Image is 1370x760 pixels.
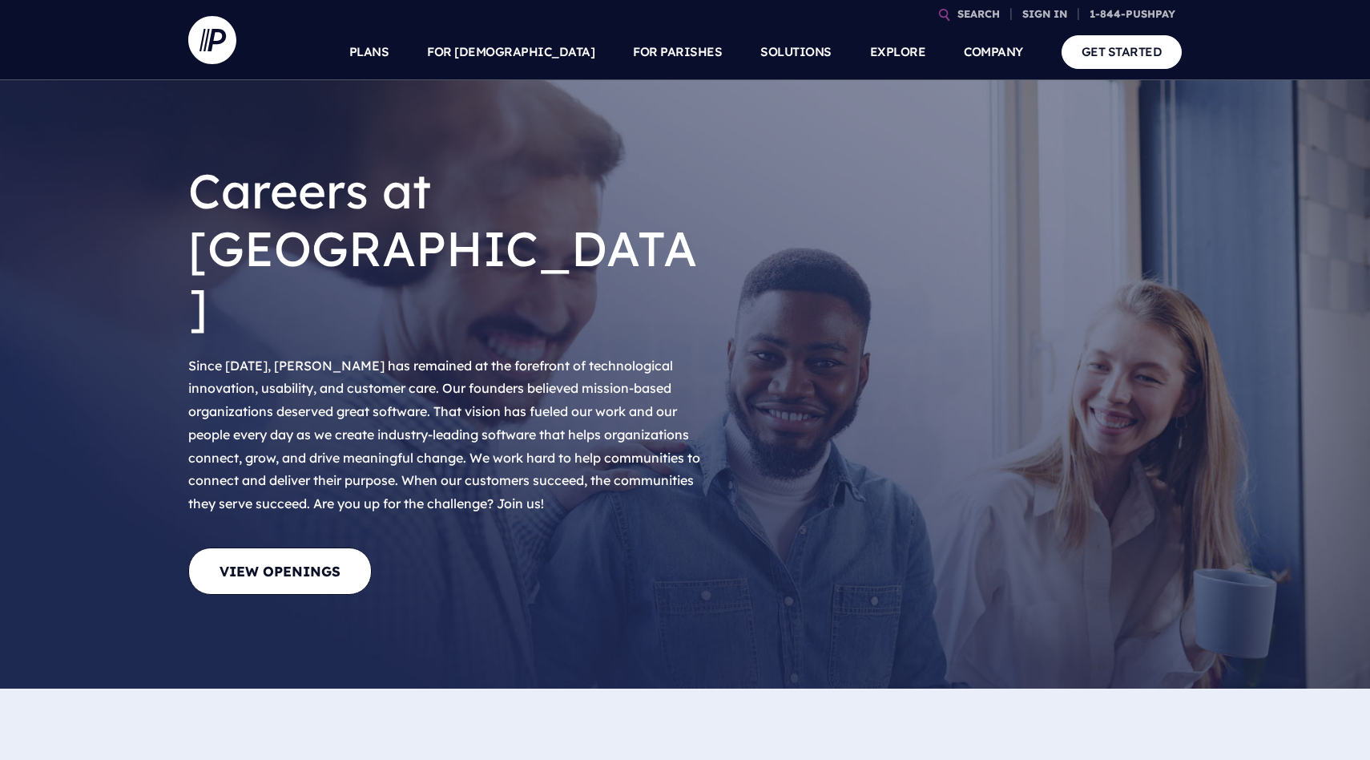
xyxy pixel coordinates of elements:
h1: Careers at [GEOGRAPHIC_DATA] [188,149,709,348]
a: PLANS [349,24,389,80]
a: FOR [DEMOGRAPHIC_DATA] [427,24,594,80]
a: SOLUTIONS [760,24,832,80]
span: Since [DATE], [PERSON_NAME] has remained at the forefront of technological innovation, usability,... [188,358,700,512]
a: GET STARTED [1062,35,1183,68]
a: EXPLORE [870,24,926,80]
a: COMPANY [964,24,1023,80]
a: FOR PARISHES [633,24,722,80]
a: View Openings [188,548,372,595]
